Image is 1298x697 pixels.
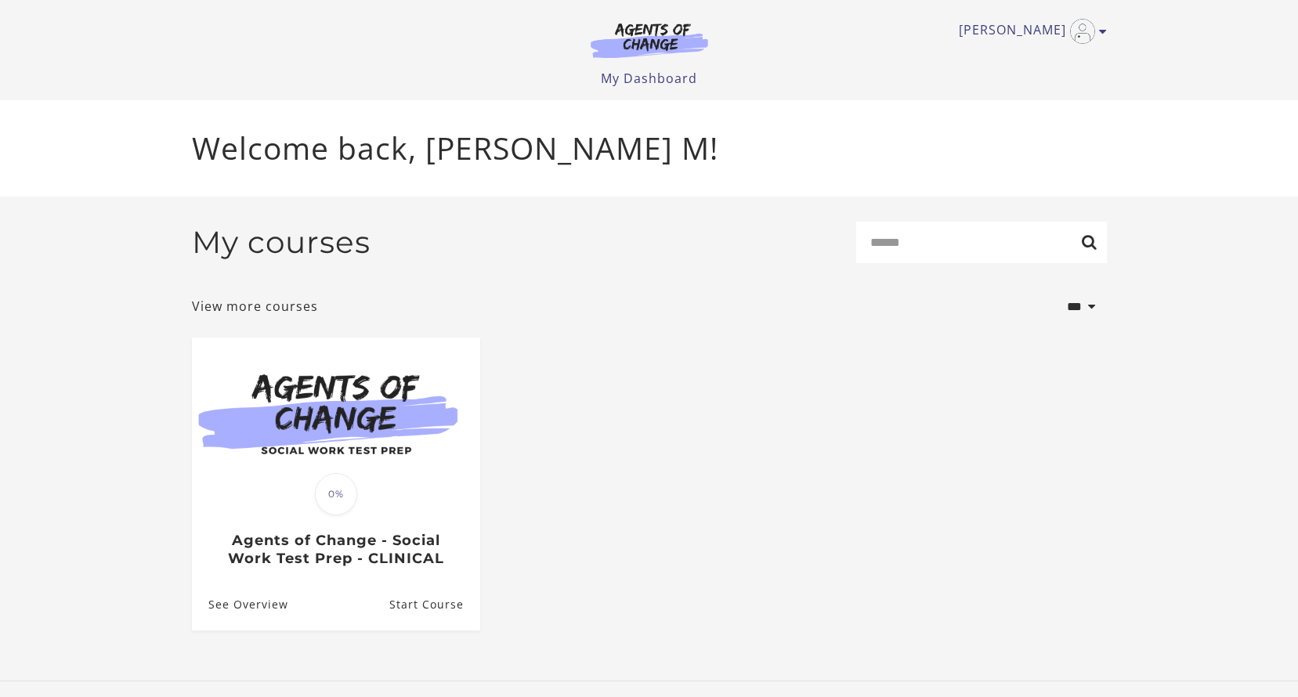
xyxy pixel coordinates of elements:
span: 0% [315,473,357,515]
p: Welcome back, [PERSON_NAME] M! [192,125,1107,172]
h3: Agents of Change - Social Work Test Prep - CLINICAL [208,532,463,567]
h2: My courses [192,224,371,261]
a: My Dashboard [601,70,697,87]
img: Agents of Change Logo [574,22,725,58]
a: Toggle menu [959,19,1099,44]
a: Agents of Change - Social Work Test Prep - CLINICAL: See Overview [192,580,288,630]
a: View more courses [192,297,318,316]
a: Agents of Change - Social Work Test Prep - CLINICAL: Resume Course [389,580,479,630]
